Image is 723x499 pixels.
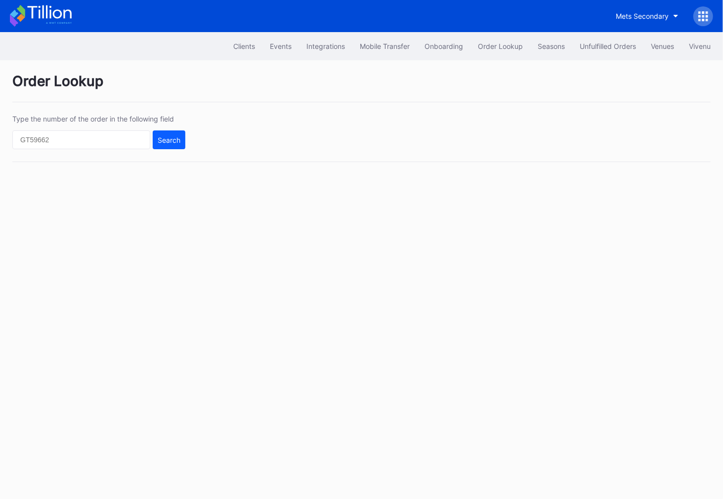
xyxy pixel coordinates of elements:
button: Events [262,37,299,55]
button: Unfulfilled Orders [572,37,643,55]
div: Order Lookup [12,73,711,102]
div: Clients [233,42,255,50]
button: Integrations [299,37,352,55]
button: Onboarding [417,37,470,55]
div: Search [158,136,180,144]
button: Vivenu [681,37,718,55]
button: Seasons [530,37,572,55]
div: Seasons [538,42,565,50]
button: Search [153,130,185,149]
div: Mets Secondary [616,12,669,20]
div: Vivenu [689,42,711,50]
div: Order Lookup [478,42,523,50]
div: Mobile Transfer [360,42,410,50]
button: Mets Secondary [608,7,686,25]
button: Mobile Transfer [352,37,417,55]
div: Integrations [306,42,345,50]
button: Clients [226,37,262,55]
div: Venues [651,42,674,50]
button: Venues [643,37,681,55]
div: Events [270,42,292,50]
div: Onboarding [425,42,463,50]
div: Type the number of the order in the following field [12,115,185,123]
button: Order Lookup [470,37,530,55]
div: Unfulfilled Orders [580,42,636,50]
input: GT59662 [12,130,150,149]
